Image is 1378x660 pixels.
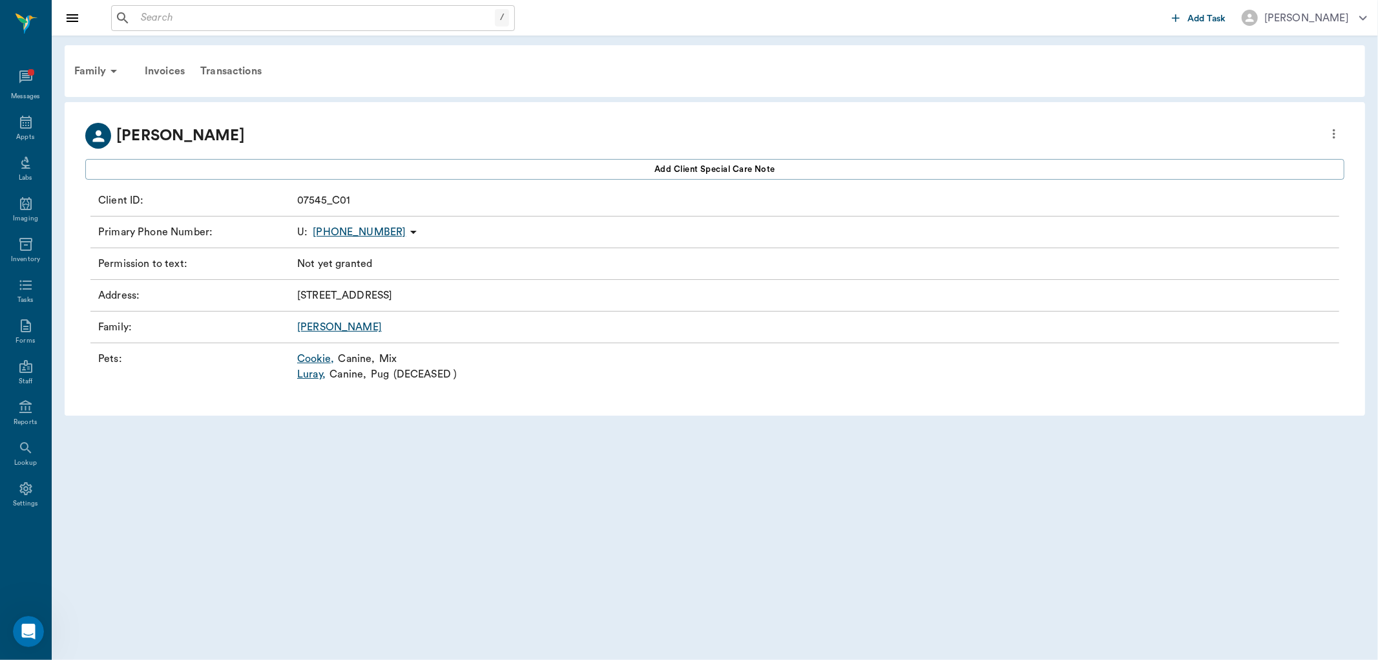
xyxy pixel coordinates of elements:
[17,295,34,305] div: Tasks
[11,92,41,101] div: Messages
[297,224,308,240] span: U :
[98,193,292,208] p: Client ID :
[98,224,292,240] p: Primary Phone Number :
[297,351,334,367] a: Cookie,
[16,133,34,142] div: Appts
[297,193,350,208] p: 07545_C01
[116,124,245,147] p: [PERSON_NAME]
[14,418,37,427] div: Reports
[654,162,775,176] span: Add client Special Care Note
[98,351,292,382] p: Pets :
[371,367,389,382] p: Pug
[85,159,1344,180] button: Add client Special Care Note
[338,351,375,367] p: Canine ,
[98,319,292,335] p: Family :
[495,9,509,27] div: /
[98,288,292,303] p: Address :
[19,173,32,183] div: Labs
[19,377,32,387] div: Staff
[16,336,35,346] div: Forms
[193,56,269,87] a: Transactions
[297,288,392,303] p: [STREET_ADDRESS]
[1324,123,1344,145] button: more
[329,367,366,382] p: Canine ,
[297,367,326,382] a: Luray,
[297,322,382,332] a: [PERSON_NAME]
[67,56,129,87] div: Family
[379,351,397,367] p: Mix
[13,214,38,224] div: Imaging
[136,9,495,27] input: Search
[313,224,406,240] p: [PHONE_NUMBER]
[1231,6,1377,30] button: [PERSON_NAME]
[1264,10,1349,26] div: [PERSON_NAME]
[11,255,40,264] div: Inventory
[98,256,292,271] p: Permission to text :
[59,5,85,31] button: Close drawer
[393,367,457,382] p: ( DECEASED )
[297,256,372,271] p: Not yet granted
[13,616,44,647] iframe: Intercom live chat
[137,56,193,87] a: Invoices
[1167,6,1231,30] button: Add Task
